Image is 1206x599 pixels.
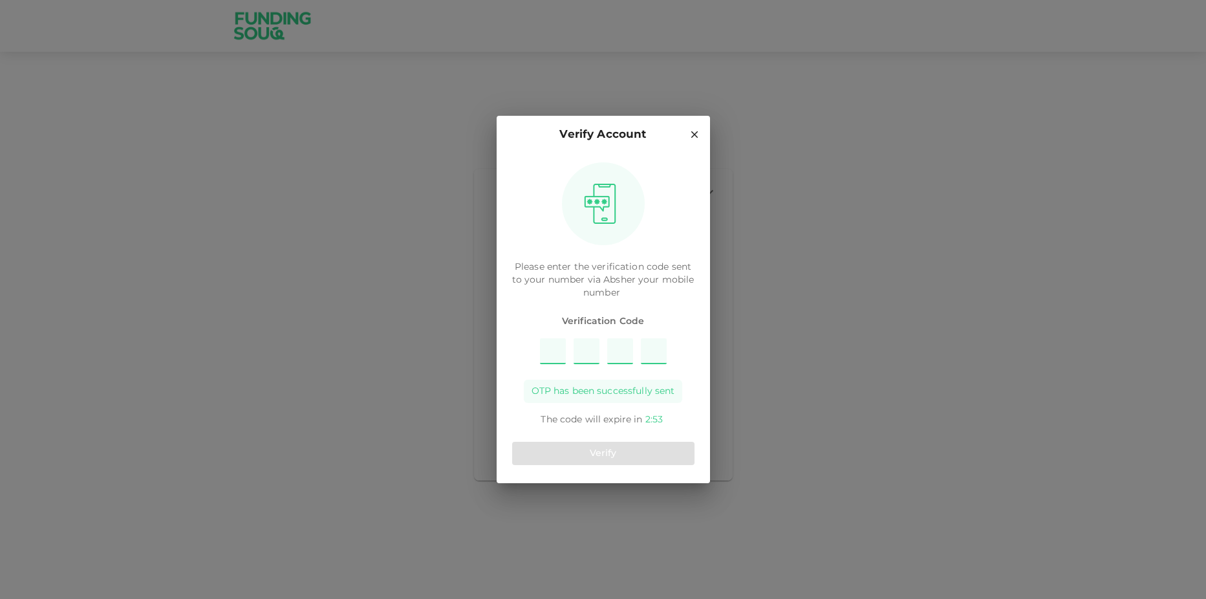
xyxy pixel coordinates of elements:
p: Please enter the verification code sent to your number via Absher [512,261,695,299]
span: The code will expire in [541,415,642,424]
span: 2 : 53 [645,415,663,424]
span: Verification Code [512,315,695,328]
span: OTP has been successfully sent [532,385,675,398]
img: otpImage [579,183,621,224]
input: Please enter OTP character 2 [574,338,599,364]
input: Please enter OTP character 1 [540,338,566,364]
input: Please enter OTP character 3 [607,338,633,364]
span: your mobile number [583,276,694,298]
p: Verify Account [559,126,646,144]
input: Please enter OTP character 4 [641,338,667,364]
